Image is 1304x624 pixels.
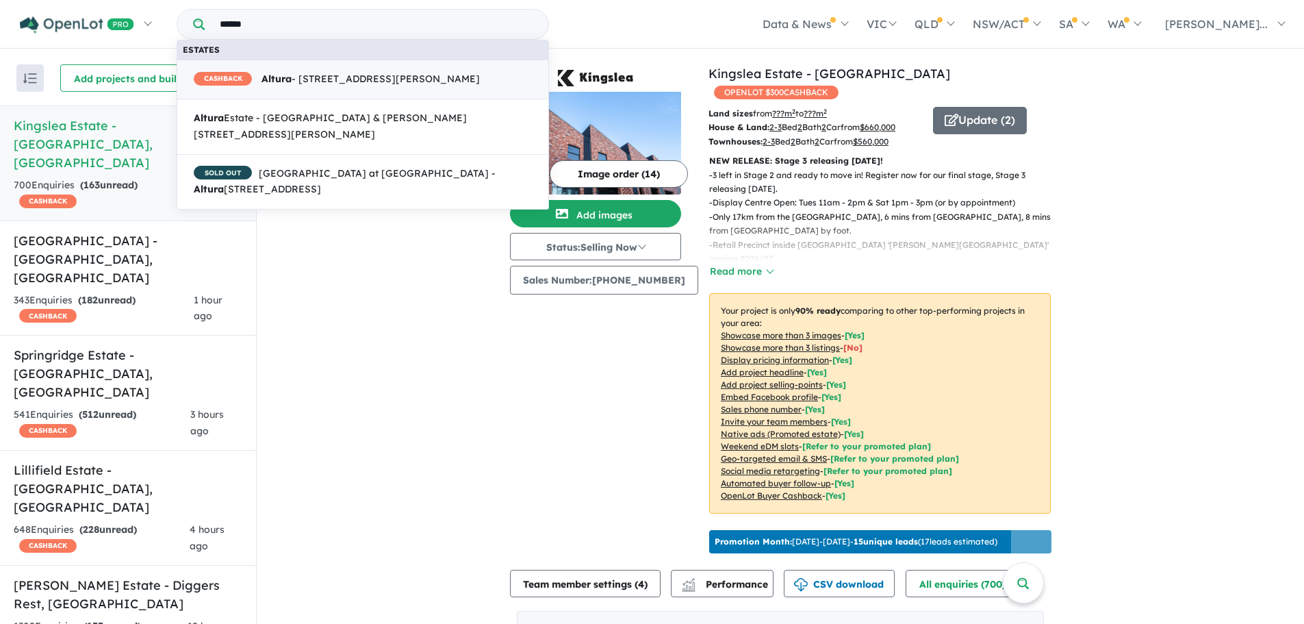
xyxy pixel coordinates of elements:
[682,578,695,586] img: line-chart.svg
[709,210,1062,238] p: - Only 17km from the [GEOGRAPHIC_DATA], 6 mins from [GEOGRAPHIC_DATA], 8 mins from [GEOGRAPHIC_DA...
[177,154,549,210] a: SOLD OUT[GEOGRAPHIC_DATA] at [GEOGRAPHIC_DATA] -Altura[STREET_ADDRESS]
[194,166,532,199] span: [GEOGRAPHIC_DATA] at [GEOGRAPHIC_DATA] - [STREET_ADDRESS]
[14,346,242,401] h5: Springridge Estate - [GEOGRAPHIC_DATA] , [GEOGRAPHIC_DATA]
[807,367,827,377] span: [ Yes ]
[550,160,688,188] button: Image order (14)
[1165,17,1268,31] span: [PERSON_NAME]...
[805,404,825,414] span: [ Yes ]
[769,122,782,132] u: 2-3
[190,408,224,437] span: 3 hours ago
[194,110,532,143] span: Estate - [GEOGRAPHIC_DATA] & [PERSON_NAME][STREET_ADDRESS][PERSON_NAME]
[721,404,802,414] u: Sales phone number
[832,355,852,365] span: [ Yes ]
[14,407,190,440] div: 541 Enquir ies
[709,293,1051,514] p: Your project is only comparing to other top-performing projects in your area: - - - - - - - - - -...
[79,523,137,536] strong: ( unread)
[715,536,997,548] p: [DATE] - [DATE] - ( 17 leads estimated)
[194,72,252,86] span: CASHBACK
[845,330,865,340] span: [ Yes ]
[795,108,827,118] span: to
[708,121,923,134] p: Bed Bath Car from
[721,342,840,353] u: Showcase more than 3 listings
[802,441,931,451] span: [Refer to your promoted plan]
[815,136,819,147] u: 2
[795,305,841,316] b: 90 % ready
[194,112,224,124] strong: Altura
[671,570,774,597] button: Performance
[14,576,242,613] h5: [PERSON_NAME] Estate - Diggers Rest , [GEOGRAPHIC_DATA]
[14,461,242,516] h5: Lillifield Estate - [GEOGRAPHIC_DATA] , [GEOGRAPHIC_DATA]
[721,416,828,427] u: Invite your team members
[14,232,242,287] h5: [GEOGRAPHIC_DATA] - [GEOGRAPHIC_DATA] , [GEOGRAPHIC_DATA]
[510,200,681,227] button: Add images
[190,523,225,552] span: 4 hours ago
[721,392,818,402] u: Embed Facebook profile
[510,266,698,295] button: Sales Number:[PHONE_NUMBER]
[794,578,808,592] img: download icon
[708,135,923,149] p: Bed Bath Car from
[714,86,839,99] span: OPENLOT $ 300 CASHBACK
[510,233,681,260] button: Status:Selling Now
[823,466,952,476] span: [Refer to your promoted plan]
[194,294,222,323] span: 1 hour ago
[261,73,292,85] strong: Altura
[721,453,827,464] u: Geo-targeted email & SMS
[709,264,774,279] button: Read more
[715,536,792,547] b: Promotion Month:
[821,392,841,402] span: [ Yes ]
[510,570,661,597] button: Team member settings (4)
[709,238,1062,266] p: - Retail Precinct inside [GEOGRAPHIC_DATA] '[PERSON_NAME][GEOGRAPHIC_DATA]' coming 2026/27
[708,107,923,121] p: from
[860,122,895,132] u: $ 660,000
[14,116,242,172] h5: Kingslea Estate - [GEOGRAPHIC_DATA] , [GEOGRAPHIC_DATA]
[826,490,845,501] span: [Yes]
[709,196,1062,210] p: - Display Centre Open: Tues 11am - 2pm & Sat 1pm - 3pm (or by appointment)
[515,70,676,86] img: Kingslea Estate - Broadmeadows Logo
[792,108,795,115] sup: 2
[177,99,549,155] a: AlturaEstate - [GEOGRAPHIC_DATA] & [PERSON_NAME][STREET_ADDRESS][PERSON_NAME]
[14,177,194,210] div: 700 Enquir ies
[791,136,795,147] u: 2
[78,294,136,306] strong: ( unread)
[823,108,827,115] sup: 2
[826,379,846,390] span: [ Yes ]
[20,16,134,34] img: Openlot PRO Logo White
[19,309,77,323] span: CASHBACK
[853,136,888,147] u: $ 560,000
[797,122,802,132] u: 2
[83,523,99,536] span: 228
[79,408,136,421] strong: ( unread)
[510,64,681,195] a: Kingslea Estate - Broadmeadows LogoKingslea Estate - Broadmeadows
[906,570,1030,597] button: All enquiries (700)
[682,582,695,591] img: bar-chart.svg
[80,179,138,191] strong: ( unread)
[82,408,99,421] span: 512
[721,355,829,365] u: Display pricing information
[721,379,823,390] u: Add project selling-points
[763,136,775,147] u: 2-3
[721,490,822,501] u: OpenLot Buyer Cashback
[19,539,77,553] span: CASHBACK
[721,367,804,377] u: Add project headline
[843,342,862,353] span: [ No ]
[821,122,826,132] u: 2
[721,441,799,451] u: Weekend eDM slots
[709,154,1051,168] p: NEW RELEASE: Stage 3 releasing [DATE]!
[14,292,194,325] div: 343 Enquir ies
[19,424,77,438] span: CASHBACK
[183,45,220,55] b: Estates
[23,73,37,84] img: sort.svg
[708,108,753,118] b: Land sizes
[804,108,827,118] u: ???m
[772,108,795,118] u: ??? m
[721,466,820,476] u: Social media retargeting
[784,570,895,597] button: CSV download
[854,536,918,547] b: 15 unique leads
[84,179,100,191] span: 163
[834,478,854,488] span: [Yes]
[831,416,851,427] span: [ Yes ]
[194,166,252,179] span: SOLD OUT
[933,107,1027,134] button: Update (2)
[844,429,864,439] span: [Yes]
[708,122,769,132] b: House & Land:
